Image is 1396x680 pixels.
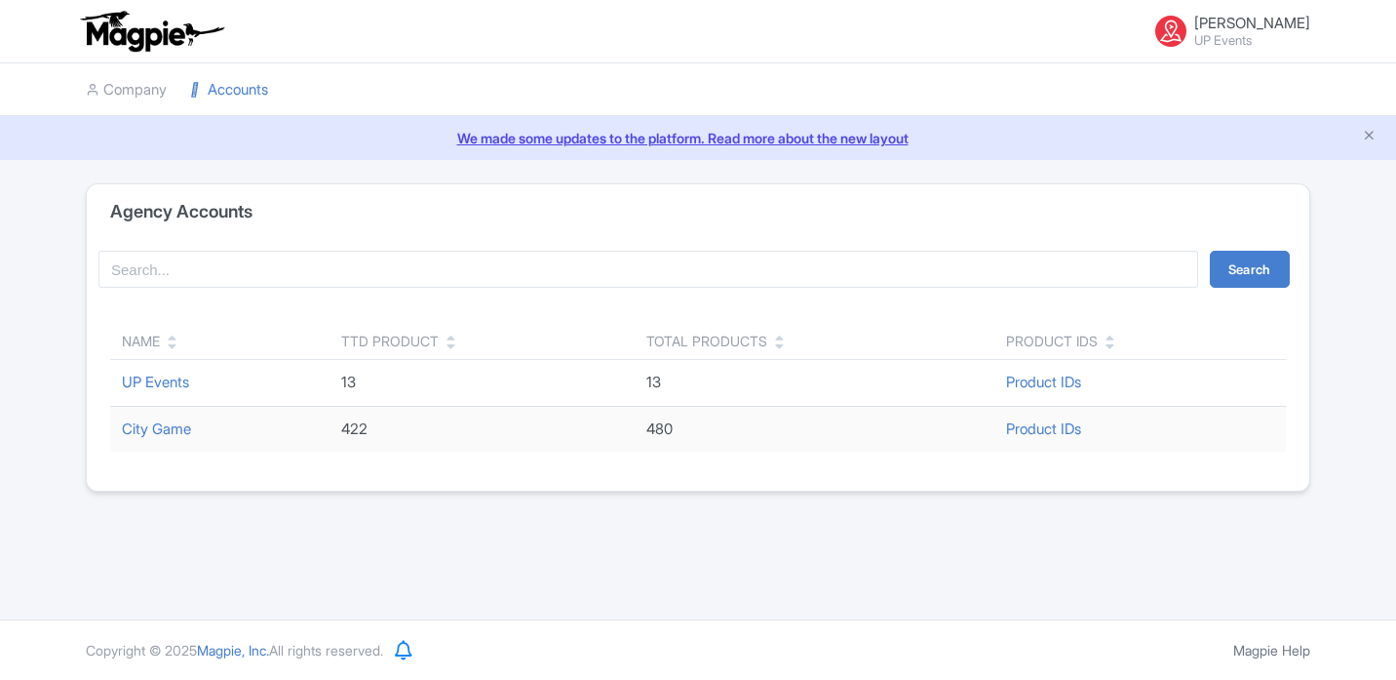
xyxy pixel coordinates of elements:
[122,331,160,351] div: Name
[635,406,995,452] td: 480
[646,331,767,351] div: Total Products
[190,63,268,117] a: Accounts
[1194,34,1310,47] small: UP Events
[1194,14,1310,32] span: [PERSON_NAME]
[1233,642,1310,659] a: Magpie Help
[86,63,167,117] a: Company
[12,128,1384,148] a: We made some updates to the platform. Read more about the new layout
[330,406,635,452] td: 422
[122,373,189,391] a: UP Events
[1155,16,1186,47] img: uu0thdcdyxwtjizrn0iy.png
[1006,420,1081,438] a: Product IDs
[635,360,995,407] td: 13
[76,10,227,53] img: logo-ab69f6fb50320c5b225c76a69d11143b.png
[1210,251,1290,288] button: Search
[110,202,252,221] h4: Agency Accounts
[341,331,439,351] div: TTD Product
[98,251,1198,288] input: Search...
[330,360,635,407] td: 13
[1144,16,1310,47] a: [PERSON_NAME] UP Events
[197,642,269,659] span: Magpie, Inc.
[1006,331,1098,351] div: Product IDs
[1006,373,1081,391] a: Product IDs
[122,420,191,438] a: City Game
[74,640,395,660] div: Copyright © 2025 All rights reserved.
[1362,126,1377,148] button: Close announcement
